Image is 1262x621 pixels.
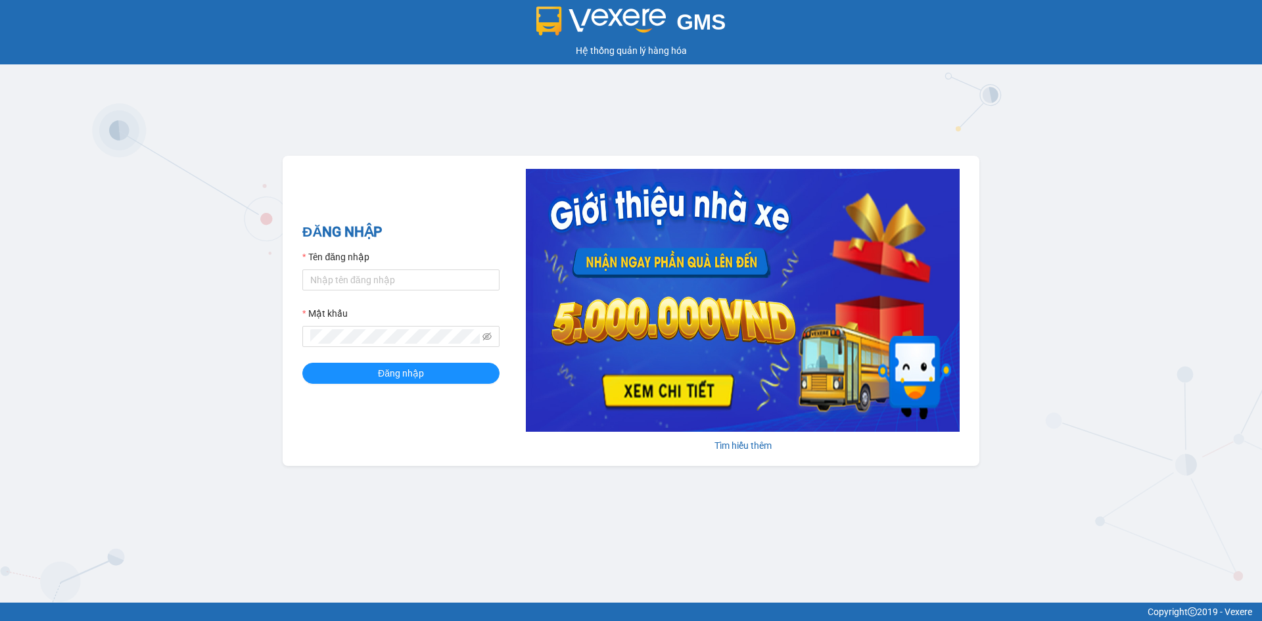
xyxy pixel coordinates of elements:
span: copyright [1188,607,1197,616]
div: Copyright 2019 - Vexere [10,605,1252,619]
h2: ĐĂNG NHẬP [302,221,500,243]
input: Mật khẩu [310,329,480,344]
label: Tên đăng nhập [302,250,369,264]
img: logo 2 [536,7,666,35]
span: eye-invisible [482,332,492,341]
button: Đăng nhập [302,363,500,384]
div: Hệ thống quản lý hàng hóa [3,43,1259,58]
span: Đăng nhập [378,366,424,380]
label: Mật khẩu [302,306,348,321]
div: Tìm hiểu thêm [526,438,960,453]
a: GMS [536,20,726,30]
input: Tên đăng nhập [302,269,500,290]
img: banner-0 [526,169,960,432]
span: GMS [676,10,726,34]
